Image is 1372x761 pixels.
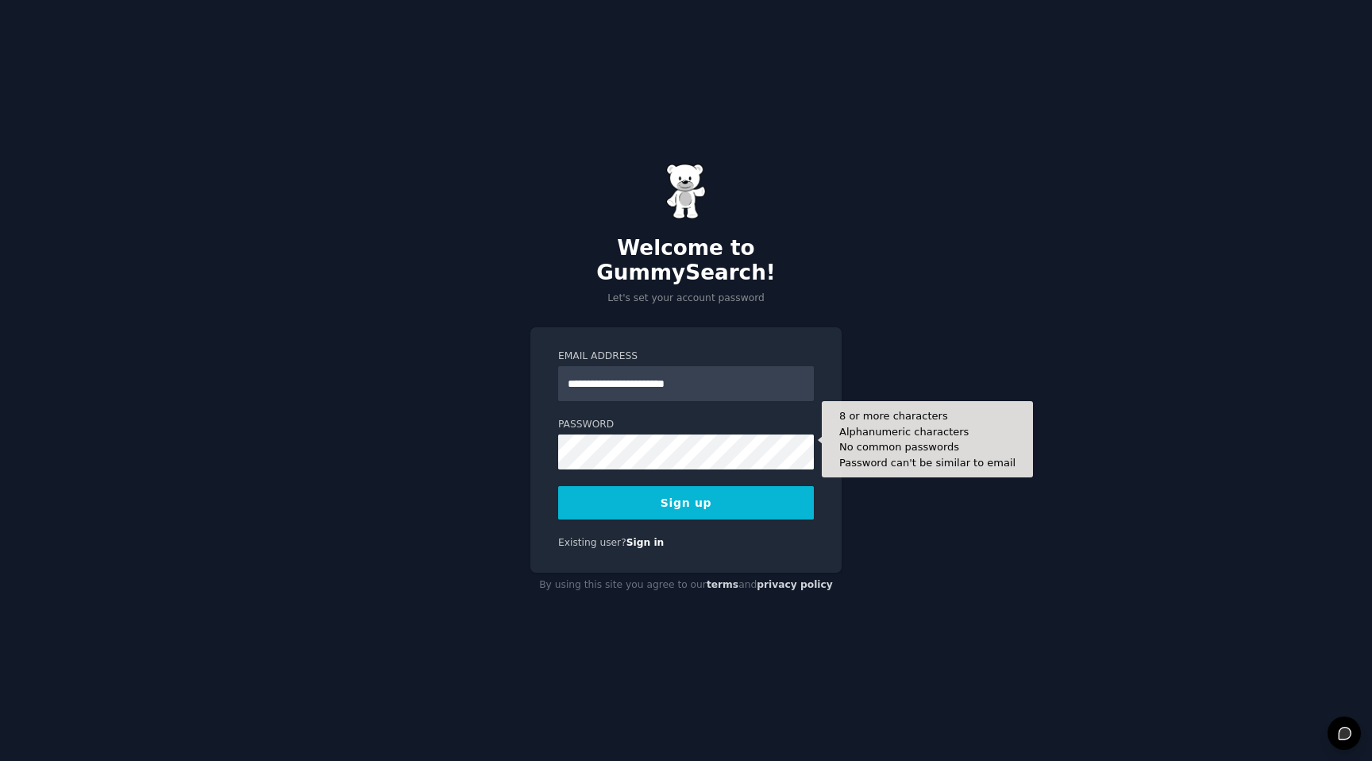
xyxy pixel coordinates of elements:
[757,579,833,590] a: privacy policy
[530,573,842,598] div: By using this site you agree to our and
[558,418,814,432] label: Password
[626,537,665,548] a: Sign in
[558,350,814,364] label: Email Address
[530,292,842,306] p: Let's set your account password
[530,236,842,286] h2: Welcome to GummySearch!
[707,579,738,590] a: terms
[558,537,626,548] span: Existing user?
[558,486,814,520] button: Sign up
[666,164,706,219] img: Gummy Bear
